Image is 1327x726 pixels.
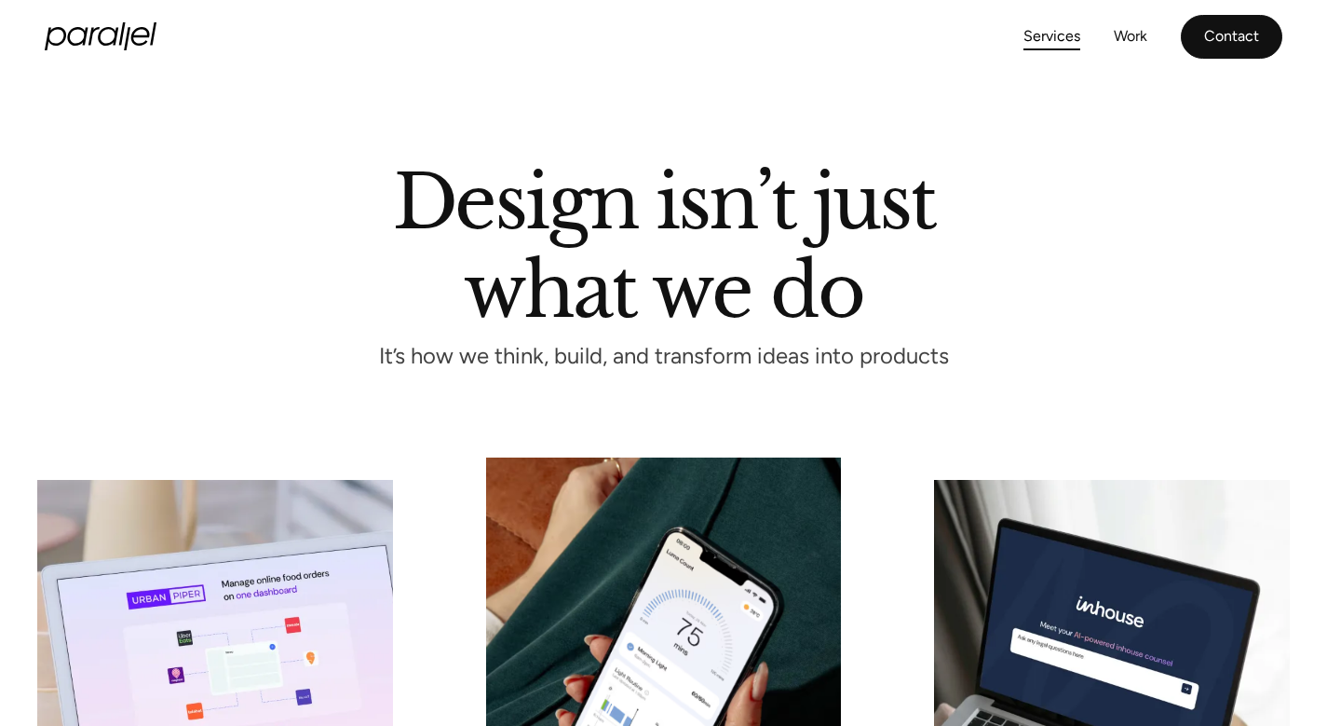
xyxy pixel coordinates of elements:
[393,167,935,319] h1: Design isn’t just what we do
[1023,23,1080,50] a: Services
[1181,15,1282,59] a: Contact
[1114,23,1147,50] a: Work
[345,349,983,364] p: It’s how we think, build, and transform ideas into products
